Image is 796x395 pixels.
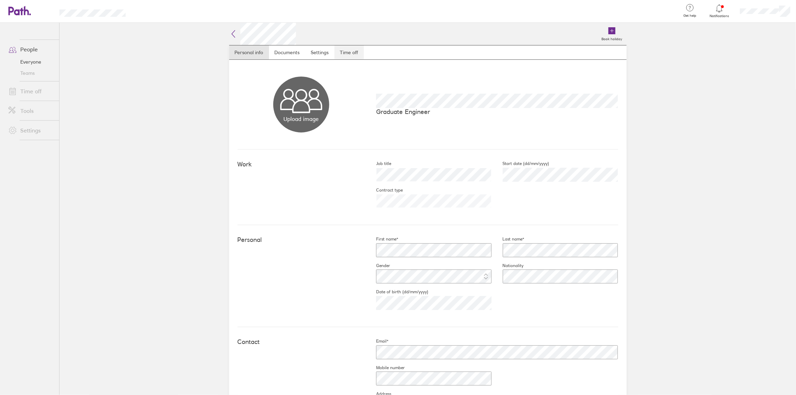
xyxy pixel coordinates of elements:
a: Time off [334,45,364,59]
label: Start date (dd/mm/yyyy) [492,161,549,166]
a: Everyone [3,56,59,67]
label: First name* [365,236,398,242]
h4: Work [238,161,365,168]
h4: Contact [238,338,365,346]
p: Graduate Engineer [376,108,618,115]
a: People [3,42,59,56]
label: Date of birth (dd/mm/yyyy) [365,289,428,295]
label: Contract type [365,187,403,193]
label: Job title [365,161,391,166]
h4: Personal [238,236,365,244]
a: Teams [3,67,59,79]
a: Settings [3,123,59,137]
a: Personal info [229,45,269,59]
a: Settings [305,45,334,59]
a: Tools [3,104,59,118]
a: Notifications [708,3,731,18]
label: Book holiday [598,35,627,41]
label: Mobile number [365,365,405,371]
a: Book holiday [598,23,627,45]
label: Last name* [492,236,524,242]
span: Get help [678,14,701,18]
label: Gender [365,263,390,268]
span: Notifications [708,14,731,18]
a: Documents [269,45,305,59]
label: Nationality [492,263,524,268]
label: Email* [365,338,388,344]
a: Time off [3,84,59,98]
